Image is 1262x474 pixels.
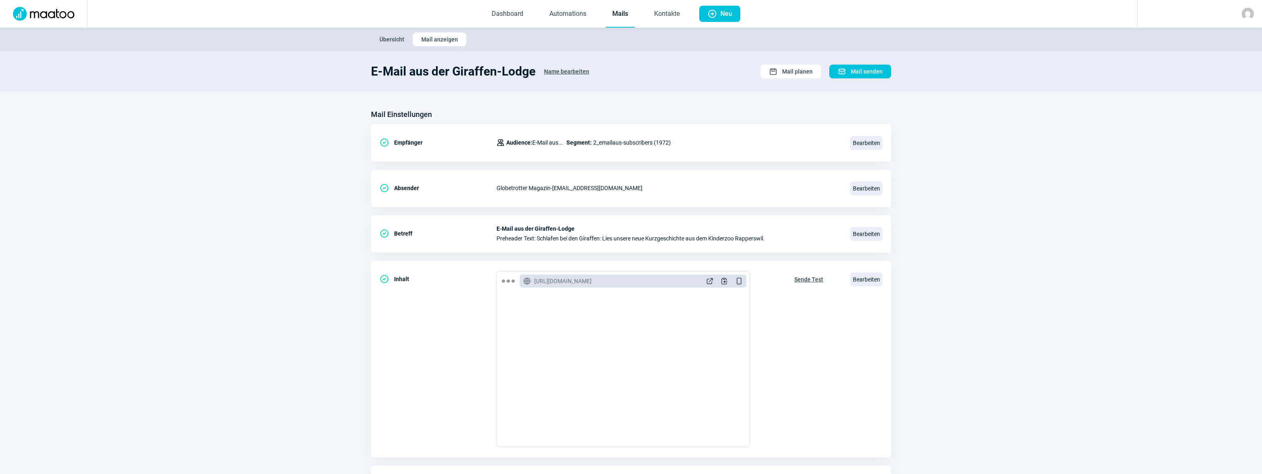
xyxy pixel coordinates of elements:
[379,180,497,196] div: Absender
[606,1,635,28] a: Mails
[786,271,832,286] button: Sende Test
[485,1,530,28] a: Dashboard
[1242,8,1254,20] img: avatar
[829,65,891,78] button: Mail senden
[699,6,740,22] button: Neu
[850,136,883,150] span: Bearbeiten
[497,225,840,232] span: E-Mail aus der Giraffen-Lodge
[371,32,413,46] button: Übersicht
[850,227,883,241] span: Bearbeiten
[379,134,497,151] div: Empfänger
[720,6,732,22] span: Neu
[506,138,563,147] span: E-Mail aus...
[544,65,589,78] span: Name bearbeiten
[782,65,813,78] span: Mail planen
[497,180,840,196] div: Globetrotter Magazin - [EMAIL_ADDRESS][DOMAIN_NAME]
[421,33,458,46] span: Mail anzeigen
[506,139,532,146] span: Audience:
[534,277,592,285] span: [URL][DOMAIN_NAME]
[566,138,592,147] span: Segment:
[648,1,686,28] a: Kontakte
[850,182,883,195] span: Bearbeiten
[371,108,432,121] h3: Mail Einstellungen
[761,65,821,78] button: Mail planen
[497,235,840,242] span: Preheader Text: Schlafen bei den Giraffen: Lies unsere neue Kurzgeschichte aus dem Kinderzoo Rapp...
[371,64,536,79] h1: E-Mail aus der Giraffen-Lodge
[8,7,79,21] img: Logo
[497,134,671,151] div: 2_emailaus-subscribers (1972)
[850,273,883,286] span: Bearbeiten
[379,271,497,287] div: Inhalt
[536,64,598,79] button: Name bearbeiten
[379,33,404,46] span: Übersicht
[851,65,883,78] span: Mail senden
[794,273,823,286] span: Sende Test
[543,1,593,28] a: Automations
[379,225,497,242] div: Betreff
[413,32,466,46] button: Mail anzeigen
